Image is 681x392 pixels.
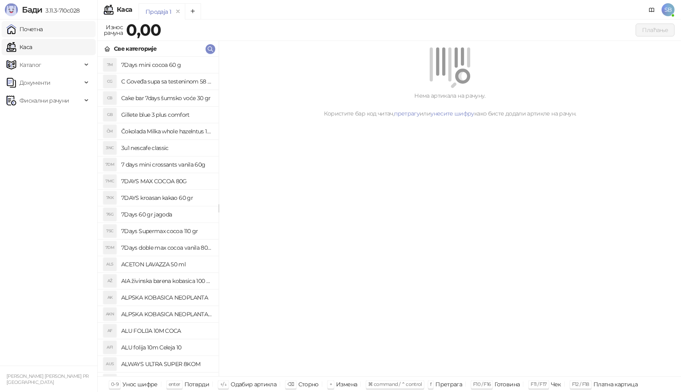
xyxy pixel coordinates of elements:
[229,91,671,118] div: Нема артикала на рачуну. Користите бар код читач, или како бисте додали артикле на рачун.
[103,108,116,121] div: GB
[19,75,50,91] span: Документи
[121,358,212,371] h4: ALWAYS ULTRA SUPER 8KOM
[42,7,79,14] span: 3.11.3-710c028
[368,381,422,387] span: ⌘ command / ⌃ control
[103,258,116,271] div: AL5
[103,291,116,304] div: AK
[121,241,212,254] h4: 7Days doble max cocoa vanila 80 gr
[636,24,675,36] button: Плаћање
[121,75,212,88] h4: C Goveđa supa sa testeninom 58 grama
[103,175,116,188] div: 7MC
[103,58,116,71] div: 7M
[146,7,171,16] div: Продаја 1
[6,39,32,55] a: Каса
[531,381,546,387] span: F11 / F17
[121,208,212,221] h4: 7Days 60 gr jagoda
[103,241,116,254] div: 7DM
[121,341,212,354] h4: ALU folija 10m Celeja 10
[121,291,212,304] h4: ALPSKA KOBASICA NEOPLANTA
[121,374,212,387] h4: ALWAYS ultra ulošci 16kom
[103,324,116,337] div: AF
[121,258,212,271] h4: ACETON LAVAZZA 50 ml
[103,125,116,138] div: ČM
[394,110,420,117] a: претрагу
[121,92,212,105] h4: Cake bar 7days šumsko voće 30 gr
[184,379,210,390] div: Потврди
[103,274,116,287] div: AŽ
[495,379,520,390] div: Готовина
[551,379,561,390] div: Чек
[126,20,161,40] strong: 0,00
[121,108,212,121] h4: Gillete blue 3 plus comfort
[473,381,490,387] span: F10 / F16
[435,379,462,390] div: Претрага
[103,191,116,204] div: 7KK
[102,22,124,38] div: Износ рачуна
[122,379,158,390] div: Унос шифре
[19,92,69,109] span: Фискални рачуни
[111,381,118,387] span: 0-9
[121,225,212,238] h4: 7Days Supermax cocoa 110 gr
[173,8,183,15] button: remove
[103,374,116,387] div: AUU
[22,5,42,15] span: Бади
[19,57,41,73] span: Каталог
[103,92,116,105] div: CB
[6,21,43,37] a: Почетна
[121,175,212,188] h4: 7DAYS MAX COCOA 80G
[121,125,212,138] h4: Čokolada Milka whole hazelntus 100 gr
[298,379,319,390] div: Сторно
[103,308,116,321] div: AKN
[6,373,89,385] small: [PERSON_NAME] [PERSON_NAME] PR [GEOGRAPHIC_DATA]
[287,381,294,387] span: ⌫
[103,141,116,154] div: 3NC
[169,381,180,387] span: enter
[103,358,116,371] div: AUS
[662,3,675,16] span: SB
[121,324,212,337] h4: ALU FOLIJA 10M COCA
[572,381,589,387] span: F12 / F18
[231,379,276,390] div: Одабир артикла
[103,208,116,221] div: 76G
[430,381,431,387] span: f
[185,3,201,19] button: Add tab
[121,274,212,287] h4: AIA živinska barena kobasica 100 gr
[103,225,116,238] div: 7SC
[121,308,212,321] h4: ALPSKA KOBASICA NEOPLANTA 1kg
[114,44,156,53] div: Све категорије
[121,191,212,204] h4: 7DAYS kroasan kakao 60 gr
[330,381,332,387] span: +
[98,57,218,376] div: grid
[430,110,474,117] a: унесите шифру
[103,75,116,88] div: CG
[121,158,212,171] h4: 7 days mini crossants vanila 60g
[117,6,132,13] div: Каса
[121,58,212,71] h4: 7Days mini cocoa 60 g
[593,379,638,390] div: Платна картица
[645,3,658,16] a: Документација
[336,379,357,390] div: Измена
[5,3,18,16] img: Logo
[103,158,116,171] div: 7DM
[220,381,227,387] span: ↑/↓
[103,341,116,354] div: AF1
[121,141,212,154] h4: 3u1 nescafe classic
